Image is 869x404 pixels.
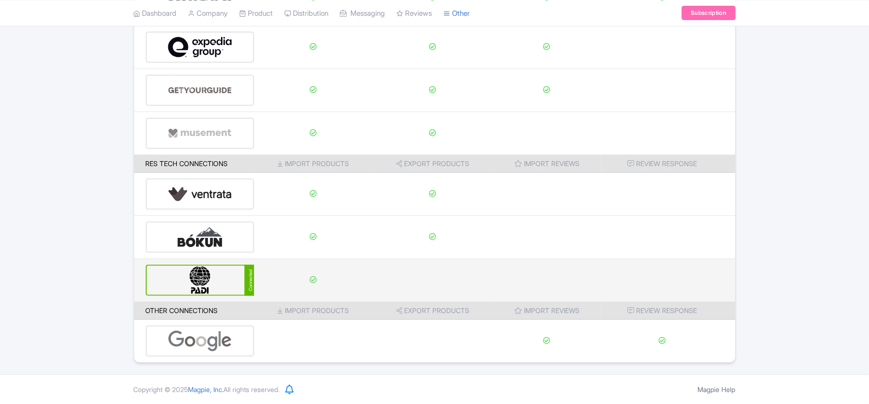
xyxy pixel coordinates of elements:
[372,302,493,320] th: Export Products
[168,180,232,209] img: ventrata-b8ee9d388f52bb9ce077e58fa33de912.svg
[128,384,286,394] div: Copyright © 2025 All rights reserved.
[188,385,224,393] span: Magpie, Inc.
[254,155,372,173] th: Import Products
[168,266,232,295] img: padi-d8839556b6cfbd2c30d3e47ef5cc6c4e.svg
[146,265,255,296] a: Connected
[168,223,232,252] img: bokun-9d666bd0d1b458dbc8a9c3d52590ba5a.svg
[601,155,735,173] th: Review Response
[134,302,255,320] th: Other Connections
[254,302,372,320] th: Import Products
[168,76,232,105] img: get_your_guide-5a6366678479520ec94e3f9d2b9f304b.svg
[493,155,601,173] th: Import Reviews
[168,33,232,62] img: expedia-9e2f273c8342058d41d2cc231867de8b.svg
[601,302,735,320] th: Review Response
[698,385,736,393] a: Magpie Help
[168,326,232,356] img: google-96de159c2084212d3cdd3c2fb262314c.svg
[493,302,601,320] th: Import Reviews
[134,155,255,173] th: Res Tech Connections
[682,6,735,20] a: Subscription
[168,119,232,148] img: musement-dad6797fd076d4ac540800b229e01643.svg
[244,265,254,296] div: Connected
[372,155,493,173] th: Export Products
